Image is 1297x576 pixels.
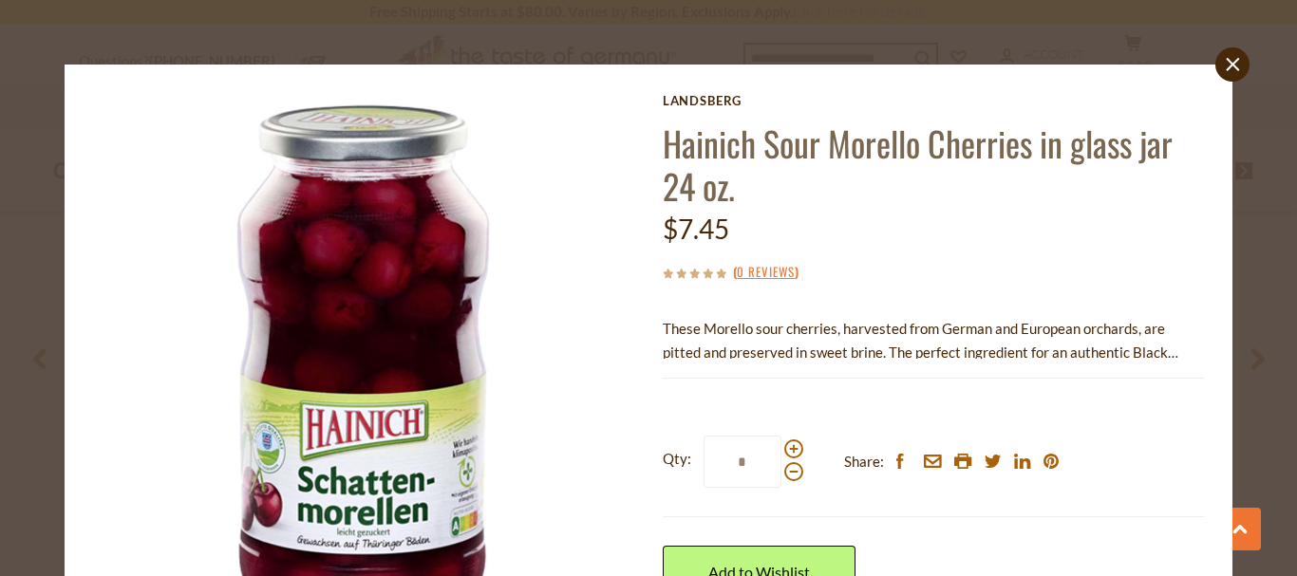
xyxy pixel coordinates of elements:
span: $7.45 [663,213,729,245]
a: 0 Reviews [737,262,795,283]
span: Share: [844,450,884,474]
span: ( ) [733,262,799,281]
strong: Qty: [663,447,691,471]
a: Landsberg [663,93,1204,108]
input: Qty: [704,436,781,488]
a: Hainich Sour Morello Cherries in glass jar 24 oz. [663,118,1173,211]
p: These Morello sour cherries, harvested from German and European orchards, are pitted and preserve... [663,317,1204,364]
